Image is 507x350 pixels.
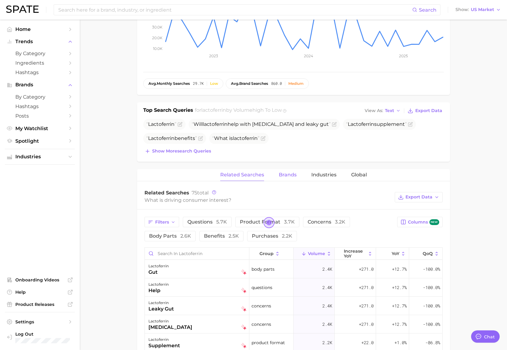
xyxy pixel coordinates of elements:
[146,135,197,141] span: benefits
[5,124,75,133] a: My Watchlist
[148,305,174,313] div: leaky gut
[241,269,247,275] img: falling star
[143,107,193,115] h1: Top Search Queries
[216,219,227,225] span: 5.7k
[152,149,211,154] span: Show more search queries
[5,80,75,89] button: Brands
[210,81,218,86] div: Low
[322,321,332,328] span: 2.4k
[399,54,408,58] tspan: 2025
[148,262,169,270] div: lactoferrin
[148,318,192,325] div: lactoferrin
[263,217,275,228] button: Open the dialog
[148,299,174,307] div: lactoferrin
[15,113,64,119] span: Posts
[15,331,70,337] span: Log Out
[180,233,191,239] span: 2.6k
[187,219,227,225] span: questions
[241,306,247,312] img: falling star
[397,217,442,227] button: Columnsnew
[148,81,157,86] abbr: average
[143,78,223,89] button: avg.monthly searches29.7kLow
[279,172,297,178] span: Brands
[311,172,336,178] span: Industries
[5,49,75,58] a: by Category
[271,81,282,86] span: 860.0
[15,26,64,32] span: Home
[231,81,268,86] span: brand searches
[153,46,163,51] tspan: 10.0k
[423,251,433,256] span: QoQ
[361,339,374,346] span: +22.0
[148,135,175,141] span: Lactoferrin
[204,233,239,239] span: benefits
[15,154,64,160] span: Industries
[252,265,275,273] span: body parts
[346,121,407,127] span: supplement
[241,288,247,293] img: falling star
[148,342,180,349] div: supplement
[406,107,444,115] button: Export Data
[231,81,239,86] abbr: average
[385,109,394,112] span: Text
[252,321,271,328] span: concerns
[15,126,64,131] span: My Watchlist
[15,82,64,88] span: Brands
[155,220,169,225] span: Filters
[152,36,163,40] tspan: 20.0k
[5,152,75,161] button: Industries
[15,70,64,75] span: Hashtags
[294,248,335,260] button: Volume
[148,121,175,127] span: Lactoferrin
[5,300,75,309] a: Product Releases
[209,54,218,58] tspan: 2023
[15,103,64,109] span: Hashtags
[322,339,332,346] span: 2.2k
[359,321,374,328] span: +271.0
[148,287,169,294] div: help
[308,219,345,225] span: concerns
[392,321,407,328] span: +12.7%
[220,172,264,178] span: Related Searches
[259,251,274,256] span: group
[376,248,409,260] button: YoY
[15,302,64,307] span: Product Releases
[363,107,402,115] button: View AsText
[148,324,192,331] div: [MEDICAL_DATA]
[252,107,282,113] span: high to low
[15,277,64,283] span: Onboarding Videos
[252,233,292,239] span: purchases
[419,7,436,13] span: Search
[198,136,203,141] button: Flag as miscategorized or irrelevant
[178,122,182,127] button: Flag as miscategorized or irrelevant
[144,196,392,204] div: What is driving consumer interest?
[392,265,407,273] span: +12.7%
[15,319,64,325] span: Settings
[148,281,169,288] div: lactoferrin
[5,37,75,46] button: Trends
[5,24,75,34] a: Home
[148,336,180,343] div: lactoferrin
[5,111,75,121] a: Posts
[408,122,413,127] button: Flag as miscategorized or irrelevant
[335,248,376,260] button: increase YoY
[252,339,285,346] span: product format
[15,138,64,144] span: Spotlight
[229,233,239,239] span: 2.5k
[359,284,374,291] span: +271.0
[240,219,295,225] span: product format
[145,315,442,333] button: lactoferrin[MEDICAL_DATA]falling starconcerns2.4k+271.0+12.7%-100.0%
[143,147,213,156] button: Show moresearch queries
[322,302,332,310] span: 2.4k
[15,94,64,100] span: by Category
[348,121,374,127] span: Lactoferrin
[241,325,247,330] img: falling star
[233,135,258,141] span: lactoferrin
[455,8,469,11] span: Show
[471,8,494,11] span: US Market
[5,288,75,297] a: Help
[144,217,179,227] button: Filters
[192,121,331,127] span: Will help with [MEDICAL_DATA] and leaky gut
[5,317,75,326] a: Settings
[322,265,332,273] span: 2.4k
